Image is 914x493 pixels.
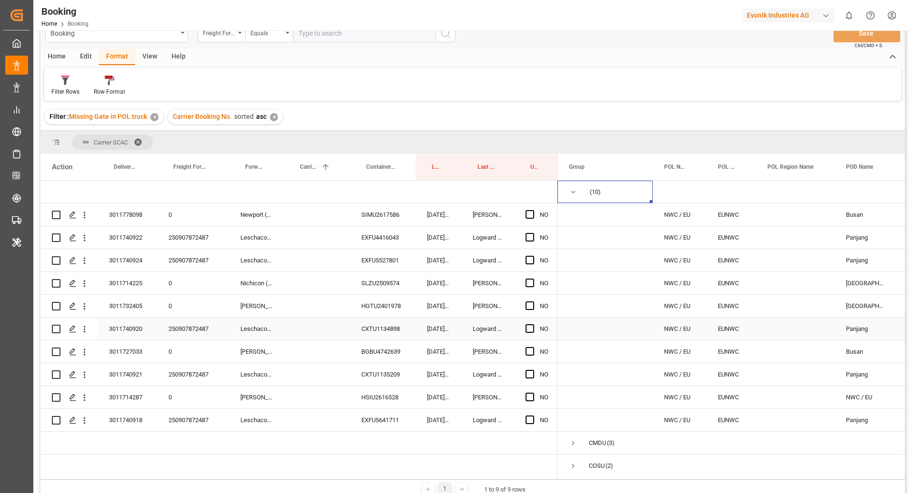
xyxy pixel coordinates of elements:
[157,340,229,363] div: 0
[69,113,147,120] span: Missing Gate in POL truck
[157,363,229,386] div: 250907872487
[350,363,416,386] div: CXTU1135209
[157,295,229,317] div: 0
[229,318,284,340] div: Leschaco Bremen
[157,226,229,249] div: 250907872487
[350,272,416,294] div: SLZU2509574
[653,386,706,408] div: NWC / EU
[854,42,882,49] span: Ctrl/CMD + S
[653,409,706,431] div: NWC / EU
[98,203,157,226] div: 3011778098
[157,386,229,408] div: 0
[835,249,896,271] div: Panjang
[98,272,157,294] div: 3011714225
[293,24,436,42] input: Type to search
[229,272,284,294] div: Nichicon (TC Operator)
[743,6,838,24] button: Evonik Industries AG
[41,4,89,19] div: Booking
[45,24,188,42] button: open menu
[366,164,396,170] span: Container No.
[416,363,461,386] div: [DATE] 10:43:04
[416,386,461,408] div: [DATE] 10:07:02
[40,226,557,249] div: Press SPACE to select this row.
[838,5,860,26] button: show 0 new notifications
[653,363,706,386] div: NWC / EU
[245,164,264,170] span: Forwarder Name
[590,181,601,203] span: (10)
[229,409,284,431] div: Leschaco Bremen
[94,87,125,96] div: Row Format
[416,295,461,317] div: [DATE] 10:07:02
[653,272,706,294] div: NWC / EU
[300,164,318,170] span: Carrier Booking No.
[416,340,461,363] div: [DATE] 10:07:02
[835,203,896,226] div: Busan
[461,295,514,317] div: [PERSON_NAME]
[461,363,514,386] div: Logward System
[203,27,235,38] div: Freight Forwarder's Reference No.
[114,164,137,170] span: Delivery No.
[569,164,585,170] span: Group
[767,164,814,170] span: POL Region Name
[198,24,245,42] button: open menu
[461,409,514,431] div: Logward System
[706,272,756,294] div: EUNWC
[653,203,706,226] div: NWC / EU
[40,318,557,340] div: Press SPACE to select this row.
[653,318,706,340] div: NWC / EU
[270,113,278,121] div: ✕
[164,49,193,65] div: Help
[607,432,615,454] span: (3)
[416,409,461,431] div: [DATE] 10:43:04
[98,318,157,340] div: 3011740920
[98,226,157,249] div: 3011740922
[653,295,706,317] div: NWC / EU
[40,181,557,203] div: Press SPACE to select this row.
[256,113,267,120] span: asc
[589,455,605,477] div: COSU
[157,272,229,294] div: 0
[98,295,157,317] div: 3011732405
[173,113,232,120] span: Carrier Booking No.
[540,295,548,317] div: NO
[835,318,896,340] div: Panjang
[350,340,416,363] div: BGBU4742639
[835,295,896,317] div: [GEOGRAPHIC_DATA]
[40,203,557,226] div: Press SPACE to select this row.
[653,249,706,271] div: NWC / EU
[846,164,873,170] span: POD Name
[40,454,557,477] div: Press SPACE to select this row.
[540,318,548,340] div: NO
[606,455,613,477] span: (2)
[40,272,557,295] div: Press SPACE to select this row.
[461,318,514,340] div: Logward System
[350,226,416,249] div: EXFU4416043
[40,432,557,454] div: Press SPACE to select this row.
[718,164,736,170] span: POL Locode
[834,24,900,42] button: Save
[416,203,461,226] div: [DATE] 12:11:03
[157,249,229,271] div: 250907872487
[706,409,756,431] div: EUNWC
[150,113,159,121] div: ✕
[229,340,284,363] div: [PERSON_NAME] (TC Operator)
[835,272,896,294] div: [GEOGRAPHIC_DATA], [GEOGRAPHIC_DATA]
[350,409,416,431] div: EXFU5641711
[416,249,461,271] div: [DATE] 10:43:04
[350,249,416,271] div: EXFU5527801
[50,113,69,120] span: Filter :
[540,250,548,271] div: NO
[706,295,756,317] div: EUNWC
[589,432,606,454] div: CMDU
[540,227,548,249] div: NO
[835,409,896,431] div: Panjang
[229,226,284,249] div: Leschaco Bremen
[40,295,557,318] div: Press SPACE to select this row.
[229,249,284,271] div: Leschaco Bremen
[234,113,254,120] span: sorted
[706,249,756,271] div: EUNWC
[245,24,293,42] button: open menu
[461,272,514,294] div: [PERSON_NAME]
[743,9,835,22] div: Evonik Industries AG
[98,409,157,431] div: 3011740918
